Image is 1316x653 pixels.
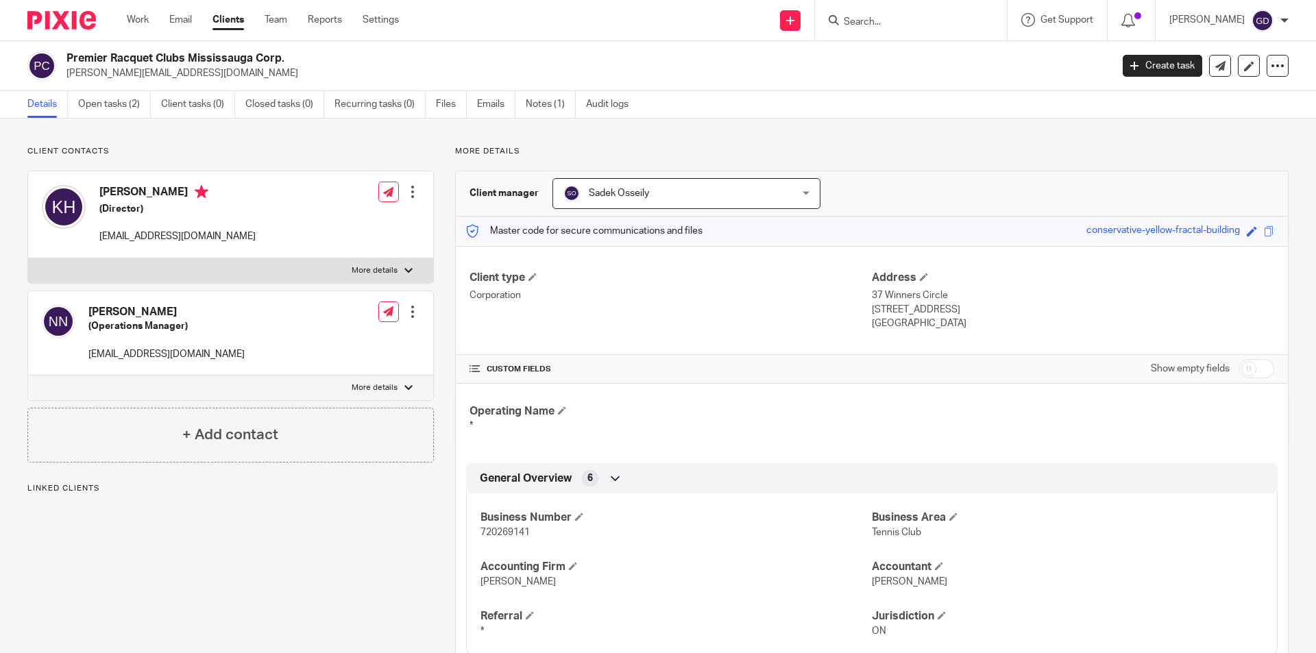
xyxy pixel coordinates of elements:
h4: Client type [470,271,872,285]
p: Client contacts [27,146,434,157]
a: Closed tasks (0) [245,91,324,118]
a: Client tasks (0) [161,91,235,118]
h4: Address [872,271,1274,285]
a: Work [127,13,149,27]
h4: Accountant [872,560,1263,574]
a: Details [27,91,68,118]
h2: Premier Racquet Clubs Mississauga Corp. [66,51,895,66]
img: svg%3E [563,185,580,201]
p: [EMAIL_ADDRESS][DOMAIN_NAME] [99,230,256,243]
input: Search [842,16,966,29]
p: [GEOGRAPHIC_DATA] [872,317,1274,330]
a: Recurring tasks (0) [334,91,426,118]
span: [PERSON_NAME] [480,577,556,587]
p: Linked clients [27,483,434,494]
p: [STREET_ADDRESS] [872,303,1274,317]
a: Reports [308,13,342,27]
p: [EMAIL_ADDRESS][DOMAIN_NAME] [88,347,245,361]
span: [PERSON_NAME] [872,577,947,587]
a: Notes (1) [526,91,576,118]
a: Create task [1123,55,1202,77]
p: [PERSON_NAME] [1169,13,1245,27]
span: Get Support [1040,15,1093,25]
h4: Jurisdiction [872,609,1263,624]
h4: Accounting Firm [480,560,872,574]
img: svg%3E [1252,10,1274,32]
i: Primary [195,185,208,199]
span: Tennis Club [872,528,921,537]
img: Pixie [27,11,96,29]
h4: Business Number [480,510,872,525]
a: Audit logs [586,91,639,118]
h4: Operating Name [470,404,872,419]
img: svg%3E [42,305,75,338]
a: Files [436,91,467,118]
label: Show empty fields [1151,362,1230,375]
a: Emails [477,91,515,118]
h5: (Operations Manager) [88,319,245,333]
p: More details [352,265,398,276]
span: 6 [587,471,593,485]
a: Settings [363,13,399,27]
a: Email [169,13,192,27]
h4: Referral [480,609,872,624]
h3: Client manager [470,186,539,200]
span: ON [872,626,886,636]
p: [PERSON_NAME][EMAIL_ADDRESS][DOMAIN_NAME] [66,66,1102,80]
img: svg%3E [42,185,86,229]
h4: [PERSON_NAME] [99,185,256,202]
img: svg%3E [27,51,56,80]
a: Open tasks (2) [78,91,151,118]
h5: (Director) [99,202,256,216]
a: Clients [212,13,244,27]
div: conservative-yellow-fractal-building [1086,223,1240,239]
p: More details [352,382,398,393]
a: Team [265,13,287,27]
h4: [PERSON_NAME] [88,305,245,319]
h4: CUSTOM FIELDS [470,364,872,375]
p: More details [455,146,1289,157]
p: Master code for secure communications and files [466,224,703,238]
span: General Overview [480,471,572,486]
h4: Business Area [872,510,1263,525]
span: Sadek Osseily [589,188,649,198]
p: Corporation [470,288,872,302]
span: 720269141 [480,528,530,537]
h4: + Add contact [182,424,278,445]
p: 37 Winners Circle [872,288,1274,302]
